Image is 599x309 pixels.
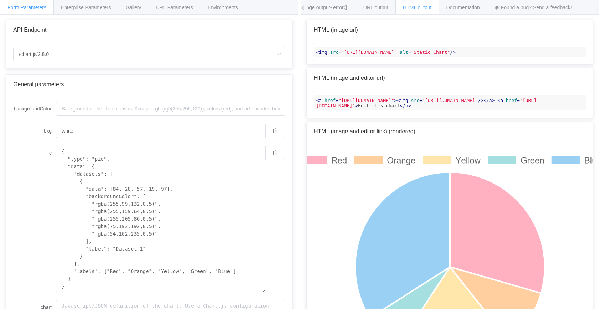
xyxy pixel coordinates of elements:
span: a [319,98,322,103]
span: href [324,98,336,103]
input: Background of the chart canvas. Accepts rgb (rgb(255,255,120)), colors (red), and url-encoded hex... [56,102,285,116]
span: HTML (image and editor link) (rendered) [314,128,415,134]
code: Edit this chart [314,95,586,110]
span: URL output [363,5,388,10]
span: API Endpoint [13,27,46,33]
span: alt [400,50,408,55]
span: - error [330,5,349,10]
span: href [506,98,517,103]
span: < = /> [397,98,484,103]
span: Image output [301,5,349,10]
span: < = > [316,98,537,108]
span: Gallery [126,5,141,10]
label: backgroundColor [13,102,56,116]
span: HTML (image url) [314,27,358,33]
span: a [500,98,503,103]
span: HTML (image and editor url) [314,75,385,81]
span: img [400,98,408,103]
span: src [330,50,338,55]
input: Select [13,47,285,61]
span: < = > [316,98,397,103]
span: URL Parameters [156,5,193,10]
span: Enterprise Parameters [61,5,111,10]
span: 🕷 Found a bug? Send a feedback! [495,5,572,10]
span: Documentation [446,5,480,10]
span: img [319,50,327,55]
span: Form Parameters [7,5,46,10]
span: "[URL][DOMAIN_NAME]" [338,98,394,103]
span: General parameters [13,81,64,87]
span: </ > [400,103,411,108]
span: src [411,98,419,103]
span: HTML output [403,5,431,10]
span: "[URL][DOMAIN_NAME]" [316,98,537,108]
span: </ > [483,98,495,103]
span: a [405,103,408,108]
span: "[URL][DOMAIN_NAME]" [341,50,397,55]
input: Background of the chart canvas. Accepts rgb (rgb(255,255,120)), colors (red), and url-encoded hex... [56,124,265,138]
span: "Static Chart" [411,50,450,55]
span: a [489,98,492,103]
label: c [13,146,56,160]
label: bkg [13,124,56,138]
span: Environments [208,5,238,10]
span: "[URL][DOMAIN_NAME]" [422,98,478,103]
span: < = = /> [316,50,456,55]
